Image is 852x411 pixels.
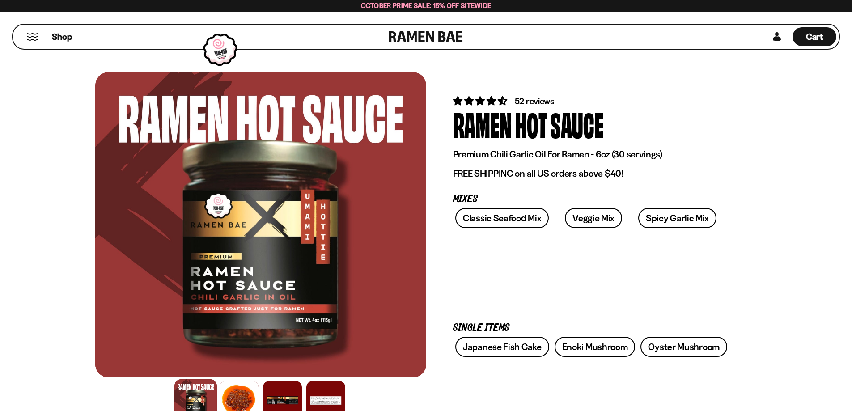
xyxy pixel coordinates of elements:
span: 52 reviews [515,96,554,106]
span: Shop [52,31,72,43]
div: Hot [515,107,547,141]
a: Enoki Mushroom [555,337,636,357]
a: Shop [52,27,72,46]
p: FREE SHIPPING on all US orders above $40! [453,168,730,179]
a: Oyster Mushroom [640,337,727,357]
a: Veggie Mix [565,208,622,228]
button: Mobile Menu Trigger [26,33,38,41]
a: Spicy Garlic Mix [638,208,716,228]
p: Mixes [453,195,730,203]
a: Classic Seafood Mix [455,208,549,228]
span: Cart [806,31,823,42]
div: Cart [793,25,836,49]
div: Ramen [453,107,512,141]
span: October Prime Sale: 15% off Sitewide [361,1,492,10]
div: Sauce [551,107,604,141]
p: Premium Chili Garlic Oil For Ramen - 6oz (30 servings) [453,148,730,160]
p: Single Items [453,324,730,332]
a: Japanese Fish Cake [455,337,549,357]
span: 4.71 stars [453,95,509,106]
